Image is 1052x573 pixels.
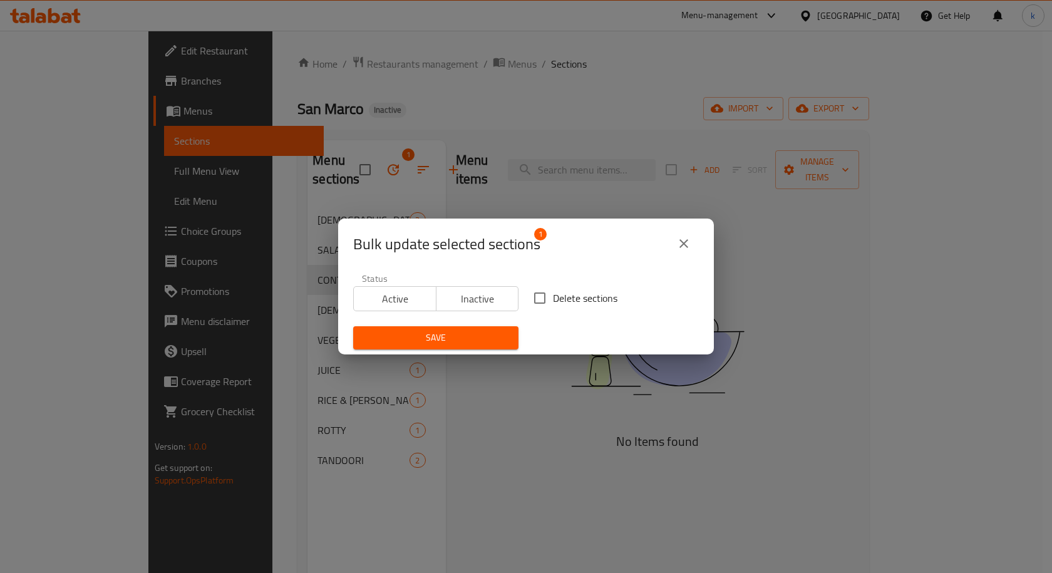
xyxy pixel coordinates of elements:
[353,326,518,349] button: Save
[553,291,617,306] span: Delete sections
[534,228,547,240] span: 1
[669,229,699,259] button: close
[353,286,436,311] button: Active
[436,286,519,311] button: Inactive
[441,290,514,308] span: Inactive
[359,290,431,308] span: Active
[353,234,540,254] span: Selected section count
[363,330,508,346] span: Save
